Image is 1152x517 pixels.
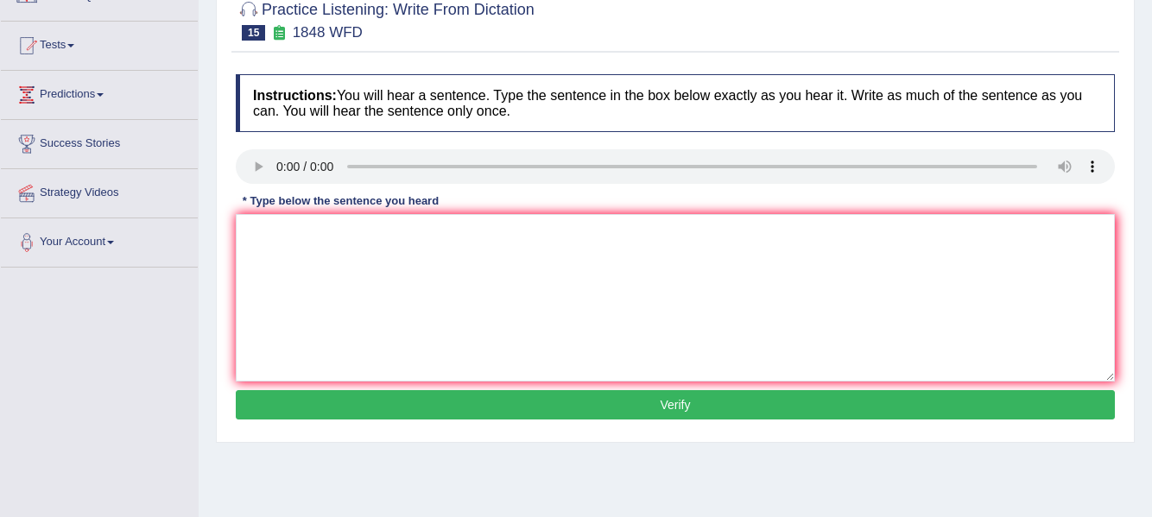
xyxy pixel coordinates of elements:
[1,22,198,65] a: Tests
[1,218,198,262] a: Your Account
[236,74,1115,132] h4: You will hear a sentence. Type the sentence in the box below exactly as you hear it. Write as muc...
[242,25,265,41] span: 15
[236,390,1115,419] button: Verify
[236,192,446,209] div: * Type below the sentence you heard
[1,120,198,163] a: Success Stories
[253,88,337,103] b: Instructions:
[1,71,198,114] a: Predictions
[293,24,363,41] small: 1848 WFD
[269,25,288,41] small: Exam occurring question
[1,169,198,212] a: Strategy Videos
